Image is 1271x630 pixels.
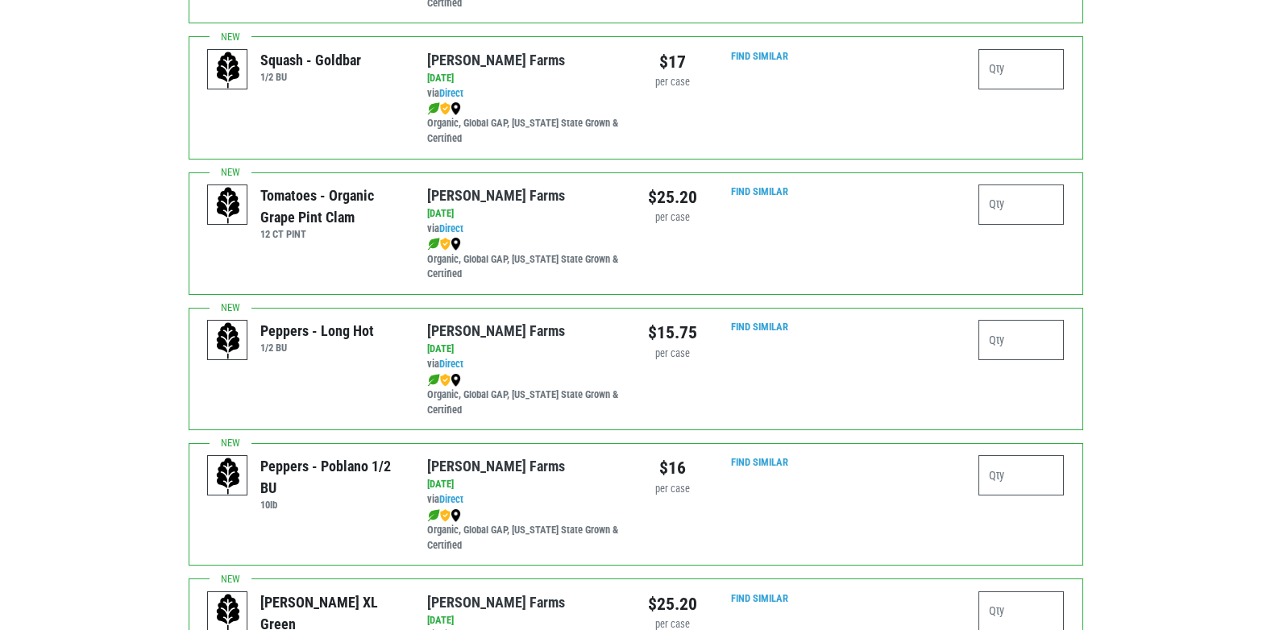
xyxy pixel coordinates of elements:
[208,50,248,90] img: placeholder-variety-43d6402dacf2d531de610a020419775a.svg
[427,477,623,553] div: via
[648,210,697,226] div: per case
[978,320,1065,360] input: Qty
[731,456,788,468] a: Find Similar
[439,358,463,370] a: Direct
[440,509,451,522] img: safety-e55c860ca8c00a9c171001a62a92dabd.png
[427,238,440,251] img: leaf-e5c59151409436ccce96b2ca1b28e03c.png
[440,374,451,387] img: safety-e55c860ca8c00a9c171001a62a92dabd.png
[427,322,565,339] a: [PERSON_NAME] Farms
[208,185,248,226] img: placeholder-variety-43d6402dacf2d531de610a020419775a.svg
[427,509,440,522] img: leaf-e5c59151409436ccce96b2ca1b28e03c.png
[427,102,440,115] img: leaf-e5c59151409436ccce96b2ca1b28e03c.png
[427,594,565,611] a: [PERSON_NAME] Farms
[427,52,565,68] a: [PERSON_NAME] Farms
[440,238,451,251] img: safety-e55c860ca8c00a9c171001a62a92dabd.png
[427,342,623,417] div: via
[427,508,623,553] div: Organic, Global GAP, [US_STATE] State Grown & Certified
[731,592,788,604] a: Find Similar
[978,455,1065,495] input: Qty
[439,493,463,505] a: Direct
[731,50,788,62] a: Find Similar
[427,101,623,147] div: Organic, Global GAP, [US_STATE] State Grown & Certified
[427,458,565,475] a: [PERSON_NAME] Farms
[427,342,623,357] div: [DATE]
[208,321,248,361] img: placeholder-variety-43d6402dacf2d531de610a020419775a.svg
[260,228,403,240] h6: 12 CT PINT
[440,102,451,115] img: safety-e55c860ca8c00a9c171001a62a92dabd.png
[260,71,361,83] h6: 1/2 BU
[978,184,1065,225] input: Qty
[451,238,461,251] img: map_marker-0e94453035b3232a4d21701695807de9.png
[648,591,697,617] div: $25.20
[427,71,623,147] div: via
[260,49,361,71] div: Squash - Goldbar
[427,477,623,492] div: [DATE]
[427,372,623,418] div: Organic, Global GAP, [US_STATE] State Grown & Certified
[451,509,461,522] img: map_marker-0e94453035b3232a4d21701695807de9.png
[648,320,697,346] div: $15.75
[648,75,697,90] div: per case
[451,374,461,387] img: map_marker-0e94453035b3232a4d21701695807de9.png
[648,482,697,497] div: per case
[451,102,461,115] img: map_marker-0e94453035b3232a4d21701695807de9.png
[427,187,565,204] a: [PERSON_NAME] Farms
[731,321,788,333] a: Find Similar
[648,346,697,362] div: per case
[439,222,463,234] a: Direct
[427,374,440,387] img: leaf-e5c59151409436ccce96b2ca1b28e03c.png
[427,613,623,628] div: [DATE]
[260,184,403,228] div: Tomatoes - Organic Grape Pint Clam
[731,185,788,197] a: Find Similar
[208,456,248,496] img: placeholder-variety-43d6402dacf2d531de610a020419775a.svg
[648,184,697,210] div: $25.20
[260,499,403,511] h6: 10lb
[260,455,403,499] div: Peppers - Poblano 1/2 BU
[978,49,1065,89] input: Qty
[427,71,623,86] div: [DATE]
[427,206,623,282] div: via
[260,342,374,354] h6: 1/2 BU
[439,87,463,99] a: Direct
[427,206,623,222] div: [DATE]
[648,455,697,481] div: $16
[648,49,697,75] div: $17
[260,320,374,342] div: Peppers - Long Hot
[427,237,623,283] div: Organic, Global GAP, [US_STATE] State Grown & Certified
